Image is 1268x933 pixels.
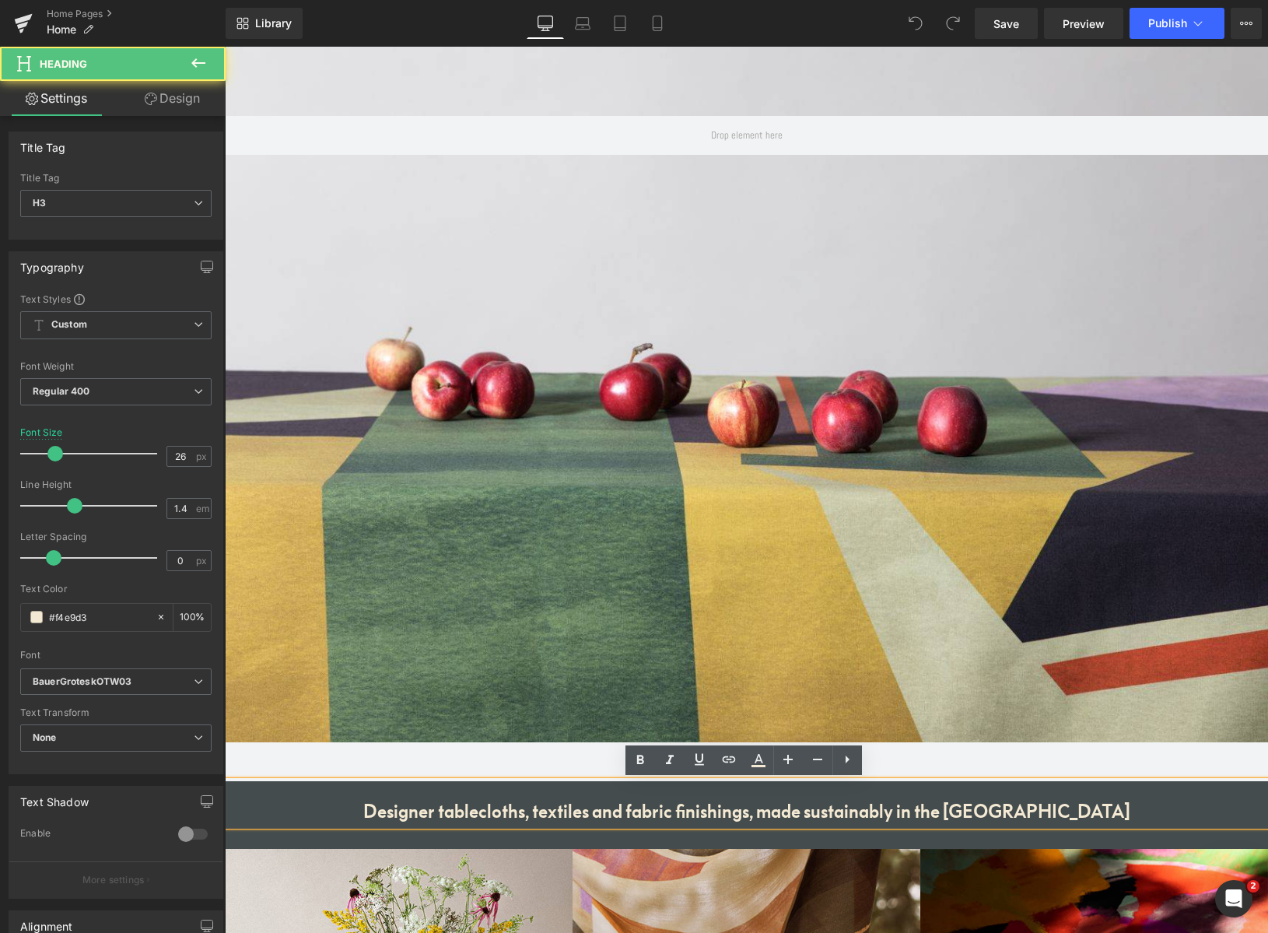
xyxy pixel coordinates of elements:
a: Preview [1044,8,1123,39]
div: Letter Spacing [20,531,212,542]
i: BauerGroteskOTW03 [33,675,131,689]
a: Design [116,81,229,116]
a: Laptop [564,8,601,39]
a: Desktop [527,8,564,39]
div: Title Tag [20,173,212,184]
button: Redo [937,8,969,39]
button: Undo [900,8,931,39]
span: Preview [1063,16,1105,32]
div: Typography [20,252,84,274]
a: Tablet [601,8,639,39]
div: % [173,604,211,631]
div: Font [20,650,212,661]
span: em [196,503,209,514]
button: More settings [9,861,222,898]
span: Publish [1148,17,1187,30]
span: 2 [1247,880,1259,893]
a: New Library [226,8,303,39]
b: None [33,731,57,743]
iframe: Intercom live chat [1215,880,1252,917]
div: Text Color [20,584,212,595]
div: Text Transform [20,707,212,718]
span: Library [255,16,292,30]
b: Regular 400 [33,385,90,397]
span: px [196,451,209,461]
button: Publish [1130,8,1224,39]
p: More settings [82,873,145,887]
div: Title Tag [20,132,66,154]
b: H3 [33,197,46,209]
button: More [1231,8,1262,39]
div: Text Shadow [20,787,89,808]
b: Custom [51,318,87,331]
div: Font Weight [20,361,212,372]
div: Alignment [20,911,73,933]
div: Font Size [20,427,63,438]
span: Heading [40,58,87,70]
div: Enable [20,827,163,844]
span: Save [993,16,1019,32]
span: Home [47,23,76,36]
div: Line Height [20,479,212,490]
a: Home Pages [47,8,226,20]
span: px [196,556,209,566]
a: Mobile [639,8,676,39]
div: Text Styles [20,293,212,305]
input: Color [49,609,149,626]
